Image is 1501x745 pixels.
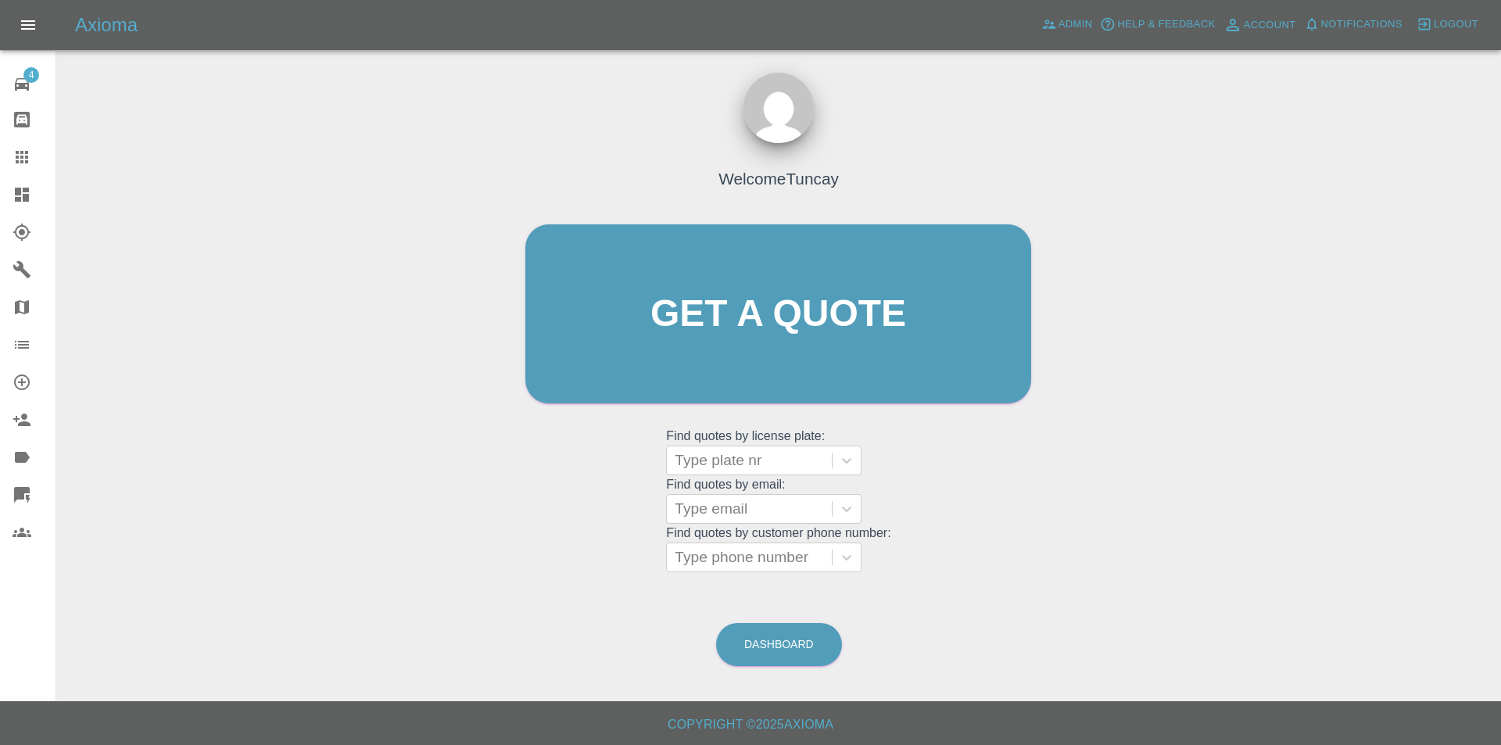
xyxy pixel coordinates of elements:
[1244,16,1296,34] span: Account
[666,526,890,572] grid: Find quotes by customer phone number:
[13,714,1488,736] h6: Copyright © 2025 Axioma
[1037,13,1097,37] a: Admin
[75,13,138,38] h5: Axioma
[666,429,890,475] grid: Find quotes by license plate:
[9,6,47,44] button: Open drawer
[1220,13,1300,38] a: Account
[1321,16,1402,34] span: Notifications
[23,67,39,83] span: 4
[718,167,839,191] h4: Welcome Tuncay
[1300,13,1406,37] button: Notifications
[1059,16,1093,34] span: Admin
[1434,16,1478,34] span: Logout
[716,623,842,666] a: Dashboard
[1413,13,1482,37] button: Logout
[1096,13,1219,37] button: Help & Feedback
[525,224,1031,403] a: Get a quote
[1117,16,1215,34] span: Help & Feedback
[666,478,890,524] grid: Find quotes by email:
[743,73,814,143] img: ...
